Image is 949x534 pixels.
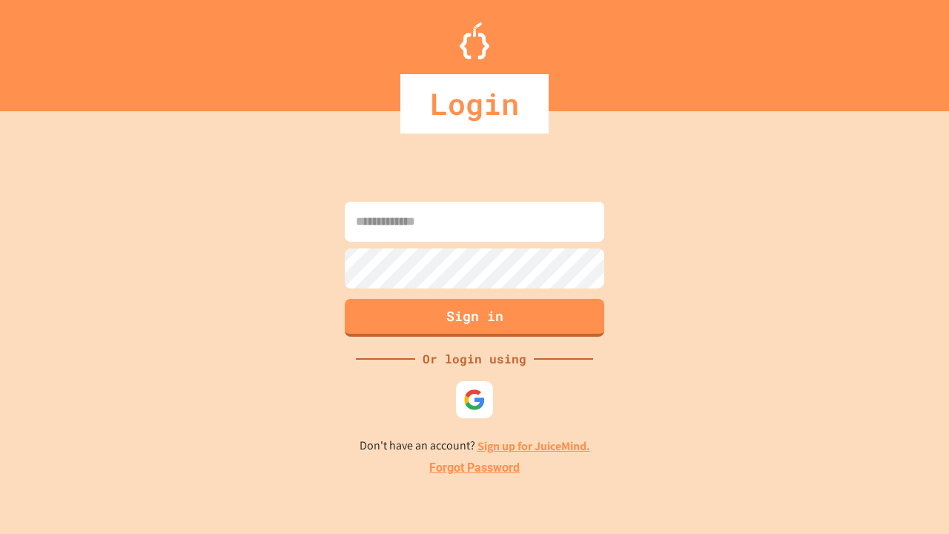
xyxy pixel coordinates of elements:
[477,438,590,454] a: Sign up for JuiceMind.
[400,74,549,133] div: Login
[360,437,590,455] p: Don't have an account?
[429,459,520,477] a: Forgot Password
[345,299,604,337] button: Sign in
[415,350,534,368] div: Or login using
[460,22,489,59] img: Logo.svg
[463,389,486,411] img: google-icon.svg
